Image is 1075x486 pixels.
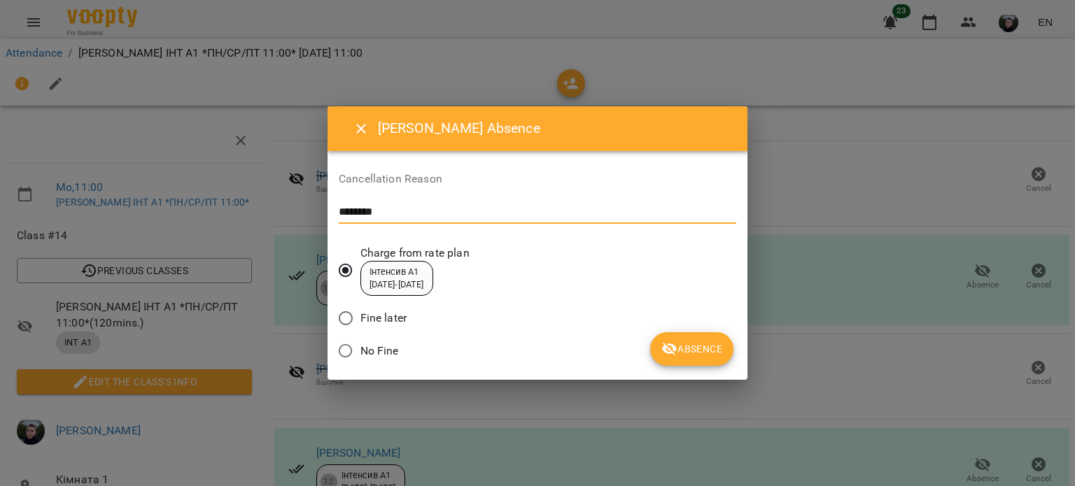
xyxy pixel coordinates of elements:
[661,341,722,357] span: Absence
[378,117,731,139] h6: [PERSON_NAME] Absence
[344,112,378,145] button: Close
[650,332,733,366] button: Absence
[360,245,470,262] span: Charge from rate plan
[360,310,407,327] span: Fine later
[370,266,424,292] div: Інтенсив А1 [DATE] - [DATE]
[339,173,736,185] label: Cancellation Reason
[360,343,399,359] span: No Fine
